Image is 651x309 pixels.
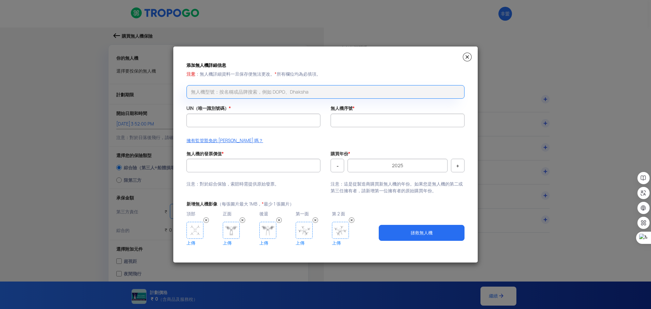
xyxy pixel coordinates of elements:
[259,222,276,239] img: 無人機影像
[186,240,195,246] font: 上傳
[186,211,195,217] font: 頂部
[223,211,232,217] font: 正面
[331,151,348,157] font: 購買年份
[411,230,433,236] font: 拯救無人機
[264,201,294,207] font: 最少 1 張圖片）
[186,105,229,111] font: UIN（唯一識別號碼）
[296,222,313,239] img: 無人機影像
[331,159,344,172] button: -
[296,240,304,246] font: 上傳
[451,159,465,172] button: +
[186,138,263,143] font: 擁有監管豁免的 [PERSON_NAME] 嗎？
[195,71,275,77] font: ：無人機詳細資料一旦保存便無法更改。
[331,105,353,111] font: 無人機序號
[223,240,232,246] font: 上傳
[186,71,195,77] font: 注意
[296,211,309,217] font: 第一面
[277,71,321,77] font: 所有欄位均為必填項。
[186,151,222,157] font: 無人機的發票價值
[217,201,262,207] font: （每張圖片最大 1MB，
[276,217,282,223] img: 移除影像
[186,222,203,239] img: 無人機影像
[337,163,338,169] font: -
[332,211,345,217] font: 第 2 面
[186,85,465,99] input: 無人機型號：按名稱或品牌搜索，例如 DOPO、Dhaksha
[186,62,226,68] font: 添加無人機詳細信息
[259,211,268,217] font: 後退
[240,217,245,223] img: 移除影像
[349,217,354,223] img: 移除影像
[259,240,268,246] font: 上傳
[203,217,209,223] img: 移除影像
[463,53,472,61] img: 關閉
[313,217,318,223] img: 移除影像
[186,201,217,207] font: 新增無人機影像
[186,181,279,187] font: 注意：對於綜合保險，索賠時需提供原始發票。
[223,222,240,239] img: 無人機影像
[456,163,459,169] font: +
[332,240,341,246] font: 上傳
[332,222,349,239] img: 無人機影像
[331,181,463,194] font: 注意：這是從製造商購買新無人機的年份。如果您是無人機的第二或第三任擁有者，請新增第一位擁有者的原始購買年份。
